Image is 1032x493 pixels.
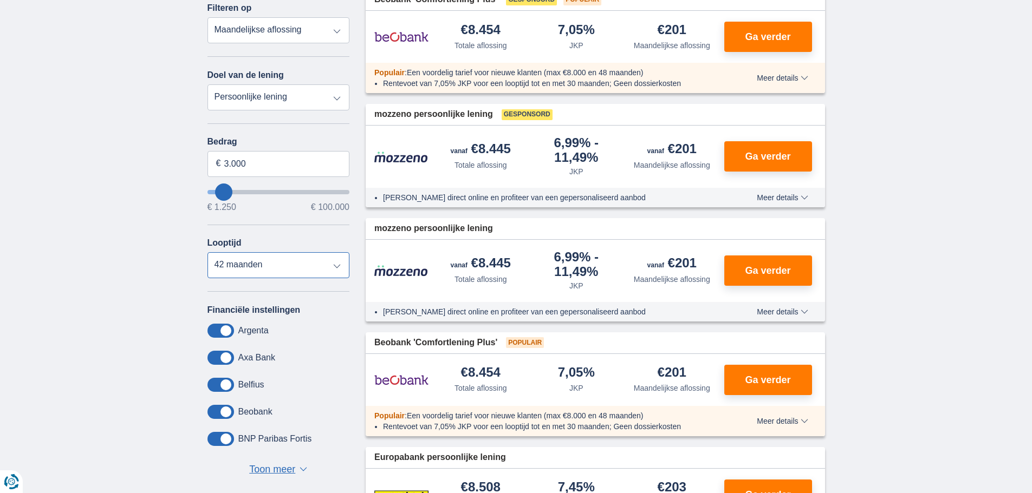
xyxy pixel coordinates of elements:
[451,142,511,157] div: €8.445
[374,337,497,349] span: Beobank 'Comfortlening Plus'
[569,166,583,177] div: JKP
[569,40,583,51] div: JKP
[724,365,812,395] button: Ga verder
[745,32,790,42] span: Ga verder
[383,78,717,89] li: Rentevoet van 7,05% JKP voor een looptijd tot en met 30 maanden; Geen dossierkosten
[374,265,429,277] img: product.pl.alt Mozzeno
[246,462,310,477] button: Toon meer ▼
[461,23,501,38] div: €8.454
[757,417,808,425] span: Meer details
[238,326,269,336] label: Argenta
[300,467,307,471] span: ▼
[238,407,272,417] label: Beobank
[658,23,686,38] div: €201
[634,160,710,170] div: Maandelijkse aflossing
[745,266,790,275] span: Ga verder
[533,251,620,278] div: 6,99%
[749,307,816,316] button: Meer details
[374,68,405,77] span: Populair
[216,157,221,170] span: €
[558,23,595,38] div: 7,05%
[658,366,686,380] div: €201
[634,274,710,285] div: Maandelijkse aflossing
[374,108,493,121] span: mozzeno persoonlijke lening
[374,411,405,420] span: Populair
[724,255,812,286] button: Ga verder
[383,306,717,317] li: [PERSON_NAME] direct online en profiteer van een gepersonaliseerd aanbod
[634,383,710,393] div: Maandelijkse aflossing
[374,23,429,50] img: product.pl.alt Beobank
[558,366,595,380] div: 7,05%
[455,40,507,51] div: Totale aflossing
[745,152,790,161] span: Ga verder
[374,222,493,235] span: mozzeno persoonlijke lening
[374,151,429,163] img: product.pl.alt Mozzeno
[207,190,350,194] input: wantToBorrow
[207,70,284,80] label: Doel van de lening
[749,74,816,82] button: Meer details
[506,337,544,348] span: Populair
[383,421,717,432] li: Rentevoet van 7,05% JKP voor een looptijd tot en met 30 maanden; Geen dossierkosten
[207,305,301,315] label: Financiële instellingen
[757,74,808,82] span: Meer details
[724,141,812,172] button: Ga verder
[647,142,697,157] div: €201
[757,194,808,201] span: Meer details
[249,463,295,477] span: Toon meer
[461,366,501,380] div: €8.454
[366,67,726,78] div: :
[374,366,429,393] img: product.pl.alt Beobank
[374,451,506,464] span: Europabank persoonlijke lening
[502,109,553,120] span: Gesponsord
[455,274,507,285] div: Totale aflossing
[407,68,644,77] span: Een voordelig tarief voor nieuwe klanten (max €8.000 en 48 maanden)
[569,383,583,393] div: JKP
[451,257,511,272] div: €8.445
[238,353,275,363] label: Axa Bank
[383,192,717,203] li: [PERSON_NAME] direct online en profiteer van een gepersonaliseerd aanbod
[311,203,349,212] span: € 100.000
[207,3,252,13] label: Filteren op
[455,160,507,170] div: Totale aflossing
[238,434,312,444] label: BNP Paribas Fortis
[634,40,710,51] div: Maandelijkse aflossing
[207,137,350,147] label: Bedrag
[207,238,242,248] label: Looptijd
[749,417,816,425] button: Meer details
[238,380,264,390] label: Belfius
[647,257,697,272] div: €201
[724,22,812,52] button: Ga verder
[745,375,790,385] span: Ga verder
[407,411,644,420] span: Een voordelig tarief voor nieuwe klanten (max €8.000 en 48 maanden)
[366,410,726,421] div: :
[749,193,816,202] button: Meer details
[757,308,808,315] span: Meer details
[533,136,620,164] div: 6,99%
[455,383,507,393] div: Totale aflossing
[569,280,583,291] div: JKP
[207,203,236,212] span: € 1.250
